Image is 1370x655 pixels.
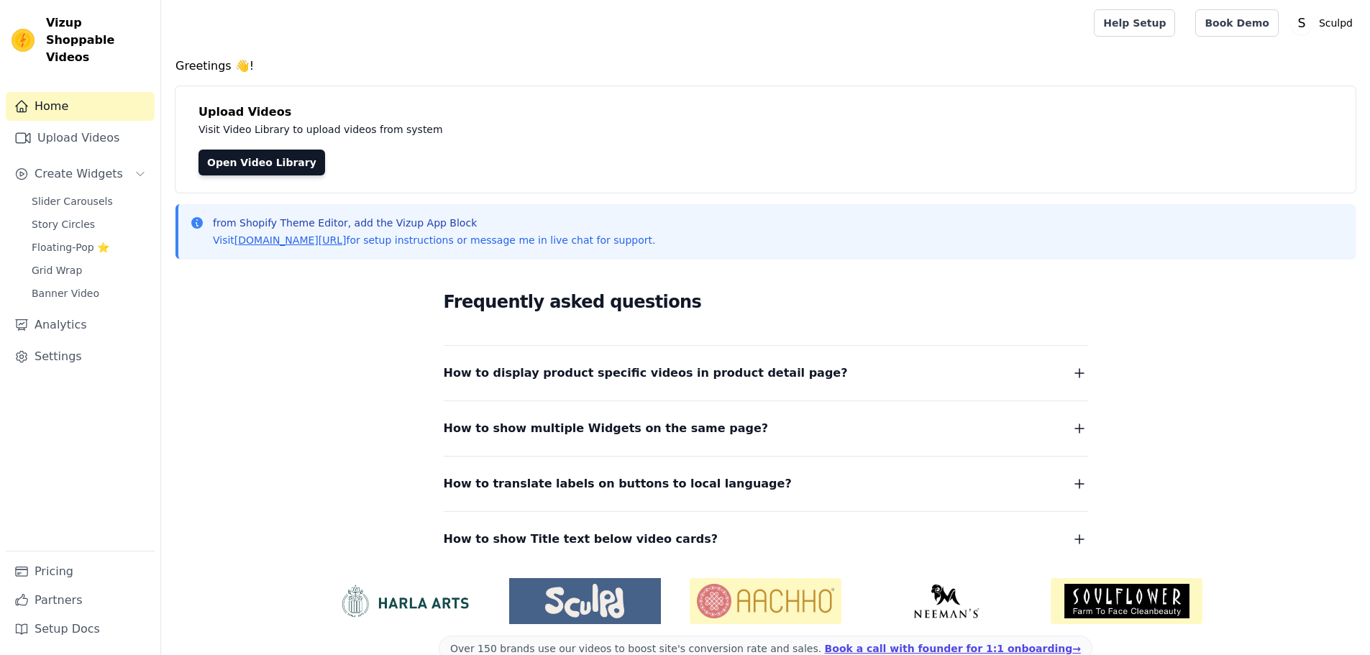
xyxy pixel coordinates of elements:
[444,418,769,439] span: How to show multiple Widgets on the same page?
[234,234,347,246] a: [DOMAIN_NAME][URL]
[23,283,155,303] a: Banner Video
[1195,9,1278,37] a: Book Demo
[6,92,155,121] a: Home
[509,584,661,618] img: Sculpd US
[1313,10,1358,36] p: Sculpd
[444,418,1088,439] button: How to show multiple Widgets on the same page?
[444,474,1088,494] button: How to translate labels on buttons to local language?
[1290,10,1358,36] button: S Sculpd
[444,529,718,549] span: How to show Title text below video cards?
[444,474,792,494] span: How to translate labels on buttons to local language?
[32,263,82,278] span: Grid Wrap
[6,311,155,339] a: Analytics
[6,557,155,586] a: Pricing
[12,29,35,52] img: Vizup
[35,165,123,183] span: Create Widgets
[32,217,95,232] span: Story Circles
[32,194,113,209] span: Slider Carousels
[690,578,841,624] img: Aachho
[32,286,99,301] span: Banner Video
[23,237,155,257] a: Floating-Pop ⭐
[198,121,843,138] p: Visit Video Library to upload videos from system
[175,58,1356,75] h4: Greetings 👋!
[444,529,1088,549] button: How to show Title text below video cards?
[444,288,1088,316] h2: Frequently asked questions
[46,14,149,66] span: Vizup Shoppable Videos
[213,216,655,230] p: from Shopify Theme Editor, add the Vizup App Block
[6,160,155,188] button: Create Widgets
[1094,9,1175,37] a: Help Setup
[32,240,109,255] span: Floating-Pop ⭐
[6,124,155,152] a: Upload Videos
[444,363,1088,383] button: How to display product specific videos in product detail page?
[870,584,1022,618] img: Neeman's
[825,643,1081,654] a: Book a call with founder for 1:1 onboarding
[23,260,155,280] a: Grid Wrap
[23,191,155,211] a: Slider Carousels
[198,150,325,175] a: Open Video Library
[6,615,155,643] a: Setup Docs
[23,214,155,234] a: Story Circles
[1051,578,1202,624] img: Soulflower
[329,584,480,618] img: HarlaArts
[6,342,155,371] a: Settings
[6,586,155,615] a: Partners
[213,233,655,247] p: Visit for setup instructions or message me in live chat for support.
[444,363,848,383] span: How to display product specific videos in product detail page?
[1297,16,1305,30] text: S
[198,104,1333,121] h4: Upload Videos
